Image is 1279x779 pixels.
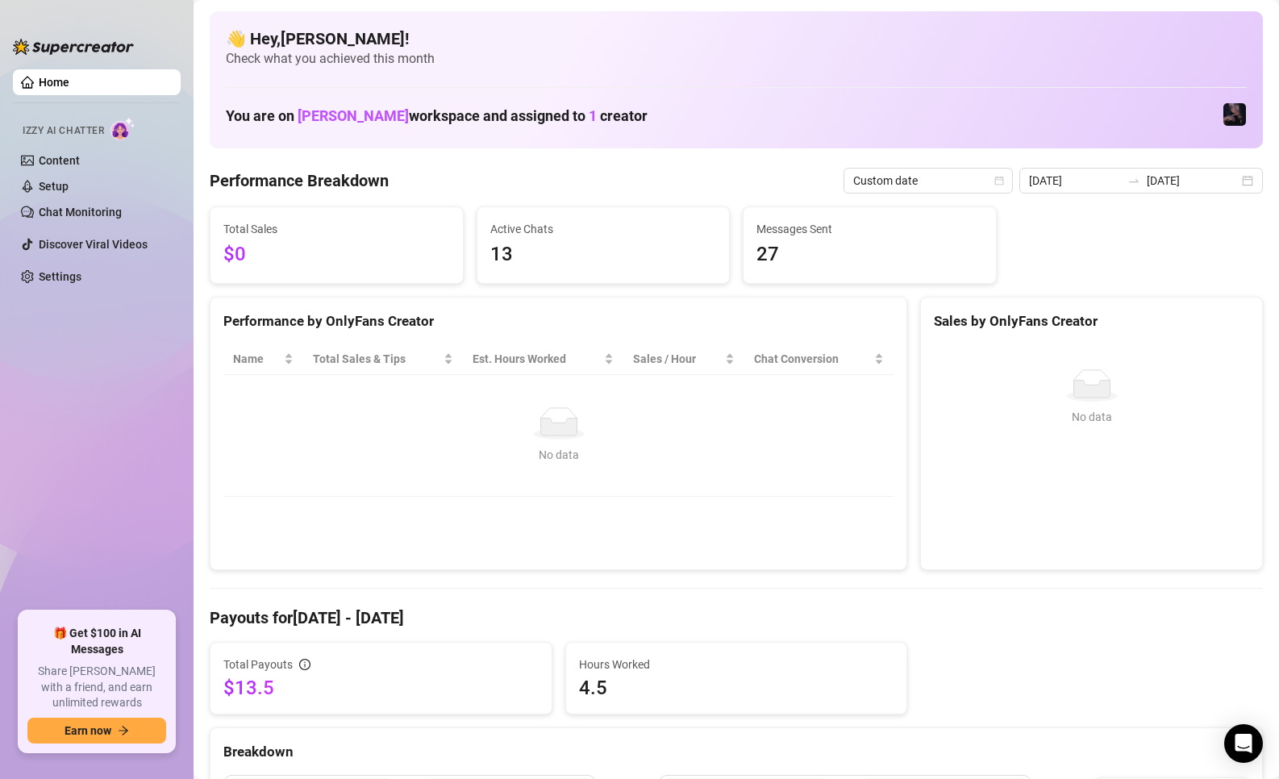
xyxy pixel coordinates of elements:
[223,675,539,701] span: $13.5
[226,50,1247,68] span: Check what you achieved this month
[623,344,744,375] th: Sales / Hour
[744,344,894,375] th: Chat Conversion
[27,664,166,711] span: Share [PERSON_NAME] with a friend, and earn unlimited rewards
[853,169,1003,193] span: Custom date
[490,240,717,270] span: 13
[27,718,166,744] button: Earn nowarrow-right
[39,180,69,193] a: Setup
[473,350,601,368] div: Est. Hours Worked
[27,626,166,657] span: 🎁 Get $100 in AI Messages
[303,344,463,375] th: Total Sales & Tips
[118,725,129,736] span: arrow-right
[39,238,148,251] a: Discover Viral Videos
[13,39,134,55] img: logo-BBDzfeDw.svg
[39,270,81,283] a: Settings
[754,350,871,368] span: Chat Conversion
[223,240,450,270] span: $0
[1127,174,1140,187] span: to
[223,310,894,332] div: Performance by OnlyFans Creator
[226,107,648,125] h1: You are on workspace and assigned to creator
[1147,172,1239,190] input: End date
[1029,172,1121,190] input: Start date
[940,408,1243,426] div: No data
[226,27,1247,50] h4: 👋 Hey, [PERSON_NAME] !
[39,76,69,89] a: Home
[994,176,1004,185] span: calendar
[110,117,135,140] img: AI Chatter
[490,220,717,238] span: Active Chats
[65,724,111,737] span: Earn now
[210,606,1263,629] h4: Payouts for [DATE] - [DATE]
[579,675,894,701] span: 4.5
[1224,724,1263,763] div: Open Intercom Messenger
[1127,174,1140,187] span: swap-right
[934,310,1249,332] div: Sales by OnlyFans Creator
[39,206,122,219] a: Chat Monitoring
[633,350,722,368] span: Sales / Hour
[223,656,293,673] span: Total Payouts
[756,220,983,238] span: Messages Sent
[240,446,877,464] div: No data
[756,240,983,270] span: 27
[223,220,450,238] span: Total Sales
[210,169,389,192] h4: Performance Breakdown
[223,344,303,375] th: Name
[23,123,104,139] span: Izzy AI Chatter
[589,107,597,124] span: 1
[299,659,310,670] span: info-circle
[579,656,894,673] span: Hours Worked
[223,741,1249,763] div: Breakdown
[39,154,80,167] a: Content
[1223,103,1246,126] img: CYBERGIRL
[233,350,281,368] span: Name
[313,350,440,368] span: Total Sales & Tips
[298,107,409,124] span: [PERSON_NAME]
